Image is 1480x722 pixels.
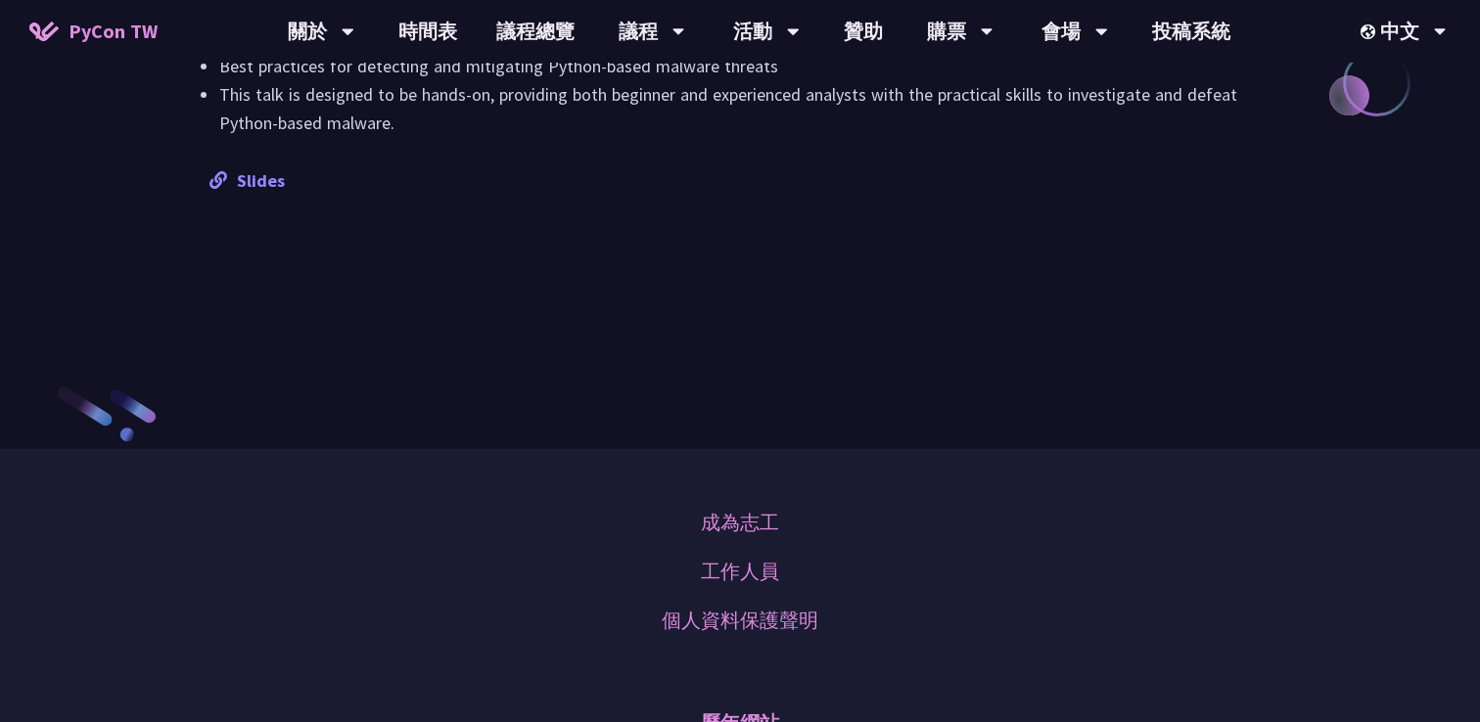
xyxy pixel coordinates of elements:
a: 成為志工 [701,508,779,537]
li: Best practices for detecting and mitigating Python-based malware threats [219,52,1280,80]
img: Home icon of PyCon TW 2025 [29,22,59,41]
a: PyCon TW [10,7,177,56]
a: Slides [209,169,285,192]
li: This talk is designed to be hands-on, providing both beginner and experienced analysts with the p... [219,80,1280,137]
a: 個人資料保護聲明 [662,606,818,635]
span: PyCon TW [69,17,158,46]
a: 工作人員 [701,557,779,586]
img: Locale Icon [1361,24,1380,39]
